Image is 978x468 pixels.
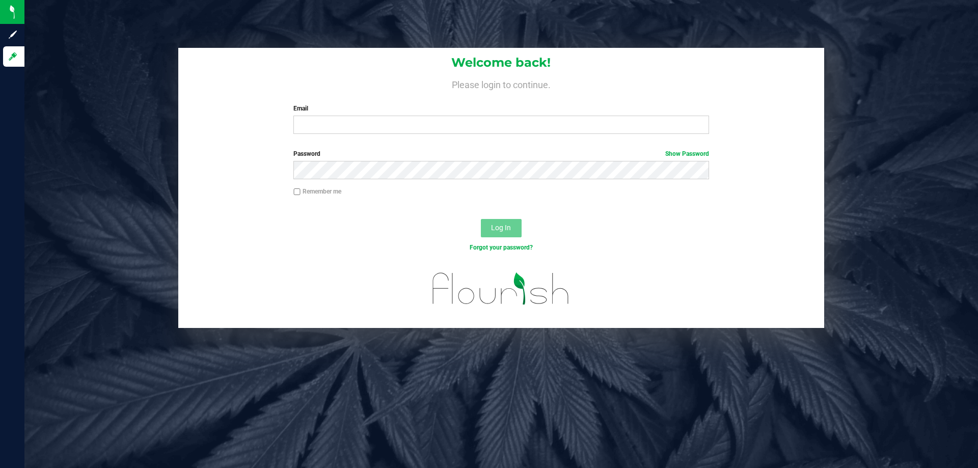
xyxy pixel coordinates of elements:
[293,188,301,196] input: Remember me
[420,263,582,315] img: flourish_logo.svg
[491,224,511,232] span: Log In
[293,104,709,113] label: Email
[470,244,533,251] a: Forgot your password?
[293,187,341,196] label: Remember me
[481,219,522,237] button: Log In
[178,56,824,69] h1: Welcome back!
[8,30,18,40] inline-svg: Sign up
[293,150,320,157] span: Password
[8,51,18,62] inline-svg: Log in
[665,150,709,157] a: Show Password
[178,77,824,90] h4: Please login to continue.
